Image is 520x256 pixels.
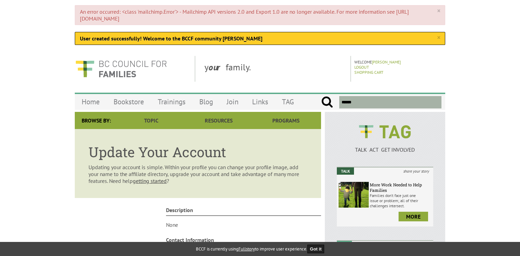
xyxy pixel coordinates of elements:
h1: Update Your Account [88,143,307,161]
h4: Contact Information [166,236,321,246]
p: None [166,221,321,228]
a: Fullstory [238,246,255,252]
a: Blog [192,94,220,110]
h4: Description [166,207,321,216]
p: Welcome [354,59,443,65]
div: Browse By: [75,112,118,129]
a: Shopping Cart [354,70,383,75]
p: Families don’t face just one issue or problem; all of their challenges intersect. [370,193,432,208]
div: y family. [199,56,351,82]
a: TAG [275,94,301,110]
div: An error occurred: <class 'mailchimp.Error'> - Mailchimp API versions 2.0 and Export 1.0 are no l... [75,5,445,25]
p: TALK ACT GET INVOLVED [337,146,433,153]
a: Join [220,94,245,110]
button: Got it [307,245,324,253]
a: Links [245,94,275,110]
a: Programs [252,112,320,129]
a: Home [75,94,107,110]
a: × [437,34,440,41]
a: Resources [185,112,252,129]
a: getting started [133,177,167,184]
a: Trainings [151,94,192,110]
div: User created successfully! Welcome to the BCCF community [PERSON_NAME] [75,32,445,45]
i: share your story [399,167,433,175]
em: Talk [337,167,354,175]
a: more [399,212,428,221]
a: Topic [118,112,185,129]
img: BCCF's TAG Logo [354,119,416,145]
h6: More Work Needed to Help Families [370,182,432,193]
input: Submit [321,96,333,108]
a: Bookstore [107,94,151,110]
strong: our [209,61,226,73]
a: TALK ACT GET INVOLVED [337,139,433,153]
a: Logout [354,65,369,70]
i: take a survey [404,241,433,248]
img: BC Council for FAMILIES [75,56,167,82]
a: × [437,8,440,14]
article: Updating your account is simple. Within your profile you can change your profile image, add your ... [75,129,321,198]
a: [PERSON_NAME] [372,59,401,65]
em: Act [337,241,352,248]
